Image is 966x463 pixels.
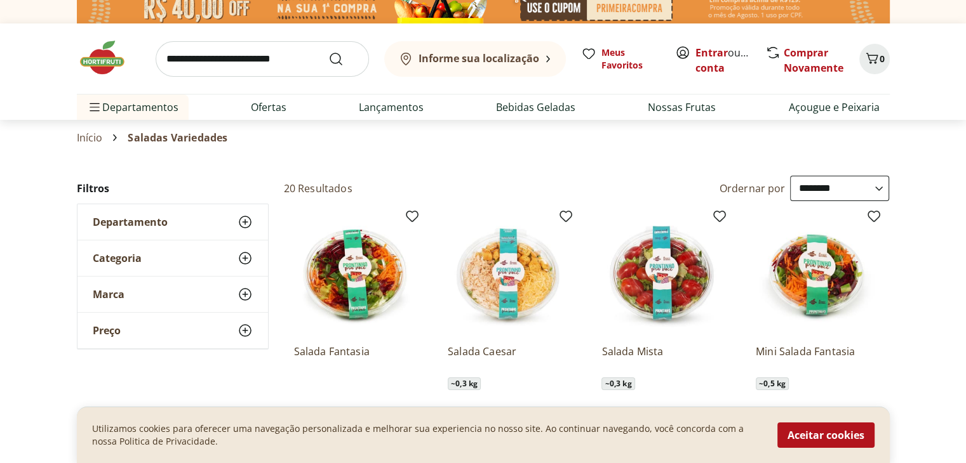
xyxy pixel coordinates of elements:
[581,46,660,72] a: Meus Favoritos
[359,100,424,115] a: Lançamentos
[720,181,786,195] label: Ordernar por
[419,51,539,65] b: Informe sua localização
[648,100,716,115] a: Nossas Frutas
[156,41,369,77] input: search
[93,216,168,228] span: Departamento
[448,344,568,372] a: Salada Caesar
[784,46,843,75] a: Comprar Novamente
[601,214,722,334] img: Salada Mista
[77,277,268,312] button: Marca
[251,100,286,115] a: Ofertas
[859,44,890,74] button: Carrinho
[87,92,178,122] span: Departamentos
[448,214,568,334] img: Salada Caesar
[128,132,227,143] span: Saladas Variedades
[695,46,728,60] a: Entrar
[695,46,765,75] a: Criar conta
[92,422,762,448] p: Utilizamos cookies para oferecer uma navegação personalizada e melhorar sua experiencia no nosso ...
[448,377,481,390] span: ~ 0,3 kg
[756,214,876,334] img: Mini Salada Fantasia
[601,377,634,390] span: ~ 0,3 kg
[77,313,268,348] button: Preço
[601,46,660,72] span: Meus Favoritos
[93,324,121,337] span: Preço
[93,252,142,264] span: Categoria
[496,100,575,115] a: Bebidas Geladas
[294,344,415,372] a: Salada Fantasia
[756,377,789,390] span: ~ 0,5 kg
[880,53,885,65] span: 0
[77,132,103,143] a: Início
[601,344,722,372] a: Salada Mista
[284,181,352,195] h2: 20 Resultados
[77,240,268,276] button: Categoria
[77,176,269,201] h2: Filtros
[87,92,102,122] button: Menu
[328,51,359,67] button: Submit Search
[788,100,879,115] a: Açougue e Peixaria
[77,204,268,240] button: Departamento
[93,288,124,301] span: Marca
[294,214,415,334] img: Salada Fantasia
[384,41,566,77] button: Informe sua localização
[695,45,752,75] span: ou
[77,39,140,77] img: Hortifruti
[777,422,875,448] button: Aceitar cookies
[756,344,876,372] a: Mini Salada Fantasia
